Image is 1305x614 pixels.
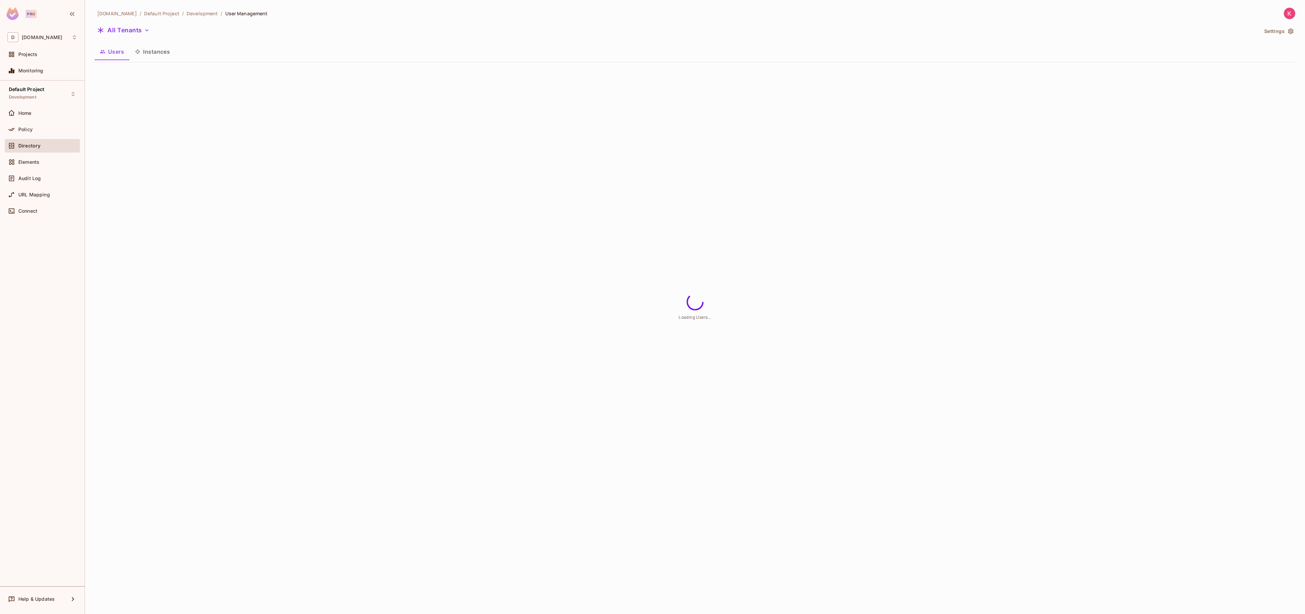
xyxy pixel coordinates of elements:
span: Development [9,94,36,100]
span: Workspace: deuna.com [22,35,62,40]
span: the active workspace [97,10,137,17]
span: the active environment [187,10,218,17]
span: Monitoring [18,68,43,73]
span: Help & Updates [18,596,55,602]
span: Default Project [9,87,44,92]
span: Connect [18,208,37,214]
span: User Management [225,10,268,17]
span: Projects [18,52,37,57]
button: Instances [129,43,175,60]
span: the active project [144,10,179,17]
span: D [7,32,18,42]
img: Karen Stefanny Lopez [1284,8,1295,19]
button: Settings [1261,26,1295,37]
span: Audit Log [18,176,41,181]
span: Policy [18,127,33,132]
li: / [221,10,222,17]
span: Elements [18,159,39,165]
span: URL Mapping [18,192,50,197]
span: Loading Users... [679,314,711,319]
span: Directory [18,143,40,148]
li: / [140,10,141,17]
li: / [182,10,184,17]
button: Users [94,43,129,60]
img: SReyMgAAAABJRU5ErkJggg== [6,7,19,20]
button: All Tenants [94,25,152,36]
div: Pro [25,10,37,18]
span: Home [18,110,32,116]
